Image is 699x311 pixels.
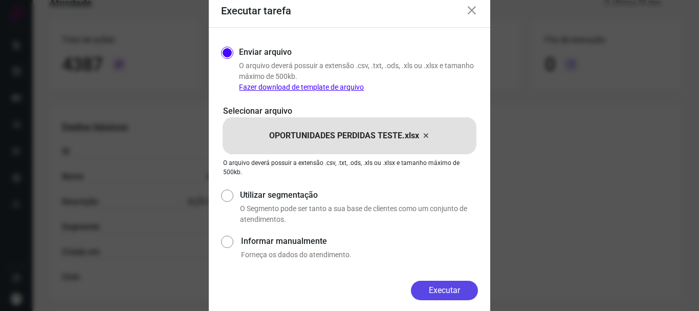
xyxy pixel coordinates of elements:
label: Utilizar segmentação [240,189,478,201]
p: Forneça os dados do atendimento. [241,250,478,260]
p: O arquivo deverá possuir a extensão .csv, .txt, .ods, .xls ou .xlsx e tamanho máximo de 500kb. [223,158,476,177]
label: Enviar arquivo [239,46,292,58]
p: OPORTUNIDADES PERDIDAS TESTE.xlsx [269,130,419,142]
a: Fazer download de template de arquivo [239,83,364,91]
p: O Segmento pode ser tanto a sua base de clientes como um conjunto de atendimentos. [240,203,478,225]
label: Informar manualmente [241,235,478,247]
button: Executar [411,281,478,300]
h3: Executar tarefa [221,5,291,17]
p: O arquivo deverá possuir a extensão .csv, .txt, .ods, .xls ou .xlsx e tamanho máximo de 500kb. [239,60,478,93]
p: Selecionar arquivo [223,105,476,117]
